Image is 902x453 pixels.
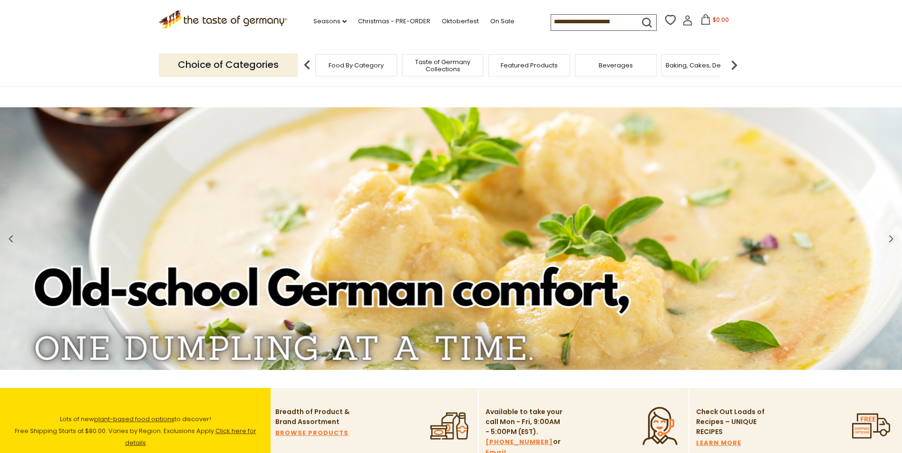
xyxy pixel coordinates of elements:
button: $0.00 [695,14,735,28]
a: Click here for details [125,426,256,447]
a: Food By Category [329,62,384,69]
span: $0.00 [713,16,729,24]
a: Featured Products [501,62,558,69]
a: [PHONE_NUMBER] [485,437,553,447]
a: Seasons [313,16,347,27]
a: On Sale [490,16,514,27]
img: previous arrow [298,56,317,75]
a: LEARN MORE [696,438,741,448]
a: Oktoberfest [442,16,479,27]
p: Check Out Loads of Recipes – UNIQUE RECIPES [696,407,765,437]
img: next arrow [725,56,744,75]
a: Beverages [599,62,633,69]
a: Baking, Cakes, Desserts [666,62,739,69]
p: Choice of Categories [159,53,298,76]
a: Taste of Germany Collections [405,58,481,73]
p: Breadth of Product & Brand Assortment [275,407,354,427]
span: Lots of new to discover! Free Shipping Starts at $80.00. Varies by Region. Exclusions Apply. [15,415,256,447]
a: BROWSE PRODUCTS [275,428,349,438]
a: Christmas - PRE-ORDER [358,16,430,27]
a: plant-based food options [94,415,175,424]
